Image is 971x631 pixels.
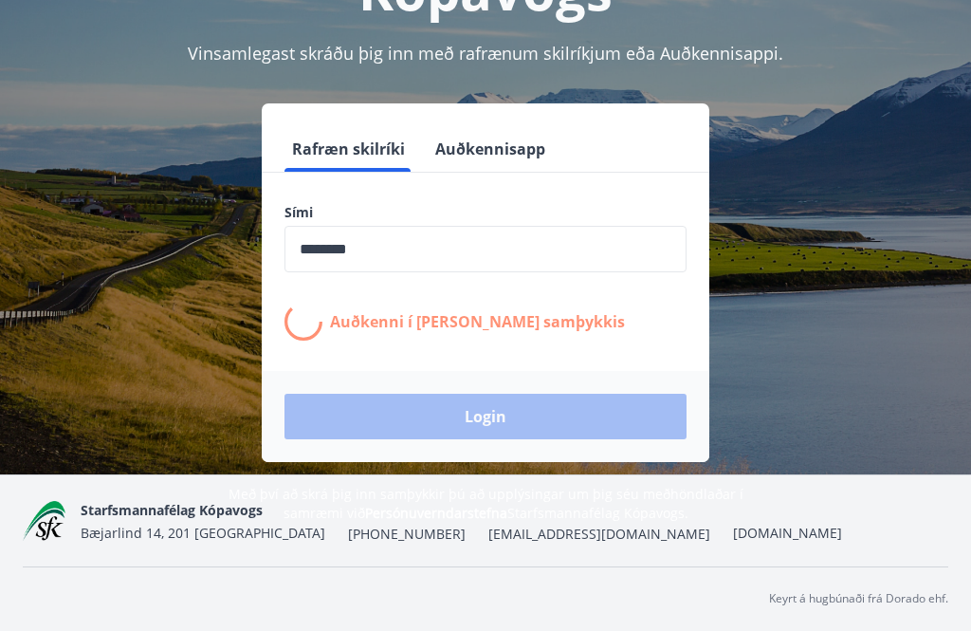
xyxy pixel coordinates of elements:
[488,525,710,544] span: [EMAIL_ADDRESS][DOMAIN_NAME]
[284,126,412,172] button: Rafræn skilríki
[348,525,466,544] span: [PHONE_NUMBER]
[81,501,263,519] span: Starfsmannafélag Kópavogs
[81,524,325,542] span: Bæjarlind 14, 201 [GEOGRAPHIC_DATA]
[769,590,948,607] p: Keyrt á hugbúnaði frá Dorado ehf.
[188,42,783,65] span: Vinsamlegast skráðu þig inn með rafrænum skilríkjum eða Auðkennisappi.
[23,501,65,542] img: x5MjQkxwhnYn6YREZUTEa9Q4KsBUeQdWGts9Dj4O.png
[428,126,553,172] button: Auðkennisapp
[229,485,743,522] span: Með því að skrá þig inn samþykkir þú að upplýsingar um þig séu meðhöndlaðar í samræmi við Starfsm...
[330,311,625,332] p: Auðkenni í [PERSON_NAME] samþykkis
[284,203,687,222] label: Sími
[733,524,842,542] a: [DOMAIN_NAME]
